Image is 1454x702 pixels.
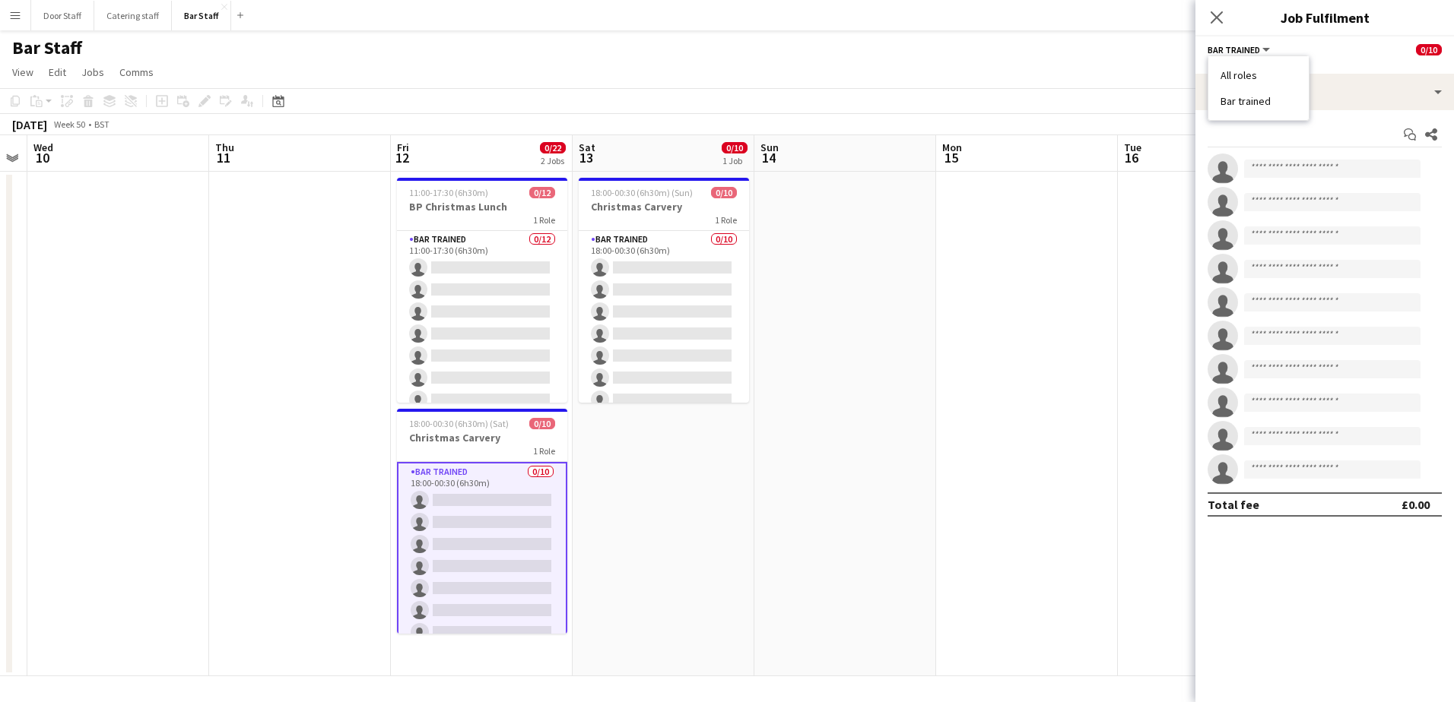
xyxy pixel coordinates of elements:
[172,1,231,30] button: Bar Staff
[529,418,555,429] span: 0/10
[1208,497,1259,512] div: Total fee
[942,141,962,154] span: Mon
[397,200,567,213] h3: BP Christmas Lunch
[711,187,737,198] span: 0/10
[760,141,779,154] span: Sun
[94,1,172,30] button: Catering staff
[1208,44,1260,55] span: Bar trained
[529,187,555,198] span: 0/12
[213,149,234,166] span: 11
[533,445,555,457] span: 1 Role
[215,141,234,154] span: Thu
[541,155,565,166] div: 2 Jobs
[579,231,749,481] app-card-role: Bar trained0/1018:00-00:30 (6h30m)
[715,214,737,226] span: 1 Role
[81,65,104,79] span: Jobs
[940,149,962,166] span: 15
[1221,94,1297,108] li: Bar trained
[12,65,33,79] span: View
[1208,56,1442,68] div: 18:00-00:30 (6h30m) (Sat)
[12,117,47,132] div: [DATE]
[397,409,567,634] app-job-card: 18:00-00:30 (6h30m) (Sat)0/10Christmas Carvery1 RoleBar trained0/1018:00-00:30 (6h30m)
[576,149,595,166] span: 13
[540,142,566,153] span: 0/22
[722,142,748,153] span: 0/10
[591,187,693,198] span: 18:00-00:30 (6h30m) (Sun)
[533,214,555,226] span: 1 Role
[722,155,747,166] div: 1 Job
[409,187,488,198] span: 11:00-17:30 (6h30m)
[1208,44,1272,55] button: Bar trained
[75,62,110,82] a: Jobs
[43,62,72,82] a: Edit
[31,1,94,30] button: Door Staff
[12,36,82,59] h1: Bar Staff
[119,65,154,79] span: Comms
[1195,8,1454,27] h3: Job Fulfilment
[397,231,567,525] app-card-role: Bar trained0/1211:00-17:30 (6h30m)
[1124,141,1141,154] span: Tue
[1416,44,1442,55] span: 0/10
[579,200,749,213] h3: Christmas Carvery
[49,65,66,79] span: Edit
[397,431,567,444] h3: Christmas Carvery
[409,418,509,429] span: 18:00-00:30 (6h30m) (Sat)
[758,149,779,166] span: 14
[94,119,110,130] div: BST
[395,149,409,166] span: 12
[1402,497,1430,512] div: £0.00
[1195,74,1454,110] div: Confirmed
[397,178,567,403] app-job-card: 11:00-17:30 (6h30m)0/12BP Christmas Lunch1 RoleBar trained0/1211:00-17:30 (6h30m)
[1122,149,1141,166] span: 16
[397,141,409,154] span: Fri
[1221,68,1297,82] li: All roles
[113,62,160,82] a: Comms
[50,119,88,130] span: Week 50
[579,178,749,403] app-job-card: 18:00-00:30 (6h30m) (Sun)0/10Christmas Carvery1 RoleBar trained0/1018:00-00:30 (6h30m)
[579,141,595,154] span: Sat
[33,141,53,154] span: Wed
[6,62,40,82] a: View
[31,149,53,166] span: 10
